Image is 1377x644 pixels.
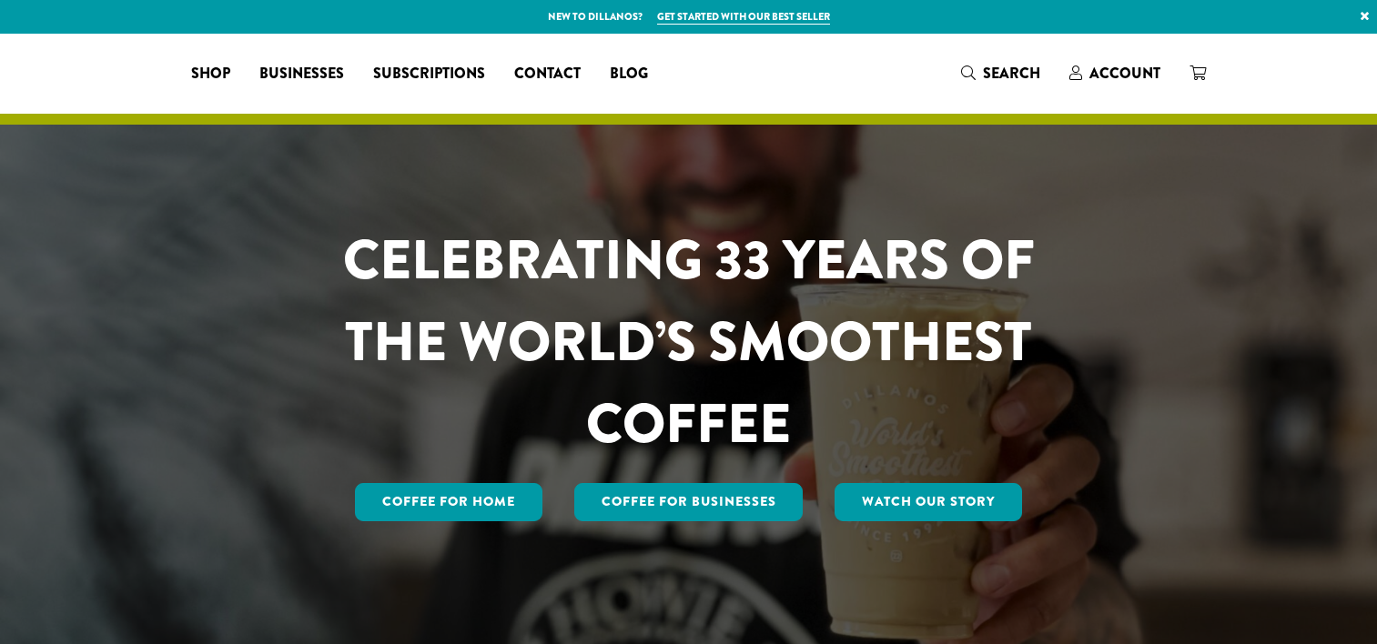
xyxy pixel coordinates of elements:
[191,63,230,86] span: Shop
[514,63,581,86] span: Contact
[947,58,1055,88] a: Search
[610,63,648,86] span: Blog
[835,483,1022,521] a: Watch Our Story
[259,63,344,86] span: Businesses
[574,483,804,521] a: Coffee For Businesses
[983,63,1040,84] span: Search
[355,483,542,521] a: Coffee for Home
[1089,63,1160,84] span: Account
[657,9,830,25] a: Get started with our best seller
[289,219,1088,465] h1: CELEBRATING 33 YEARS OF THE WORLD’S SMOOTHEST COFFEE
[373,63,485,86] span: Subscriptions
[177,59,245,88] a: Shop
